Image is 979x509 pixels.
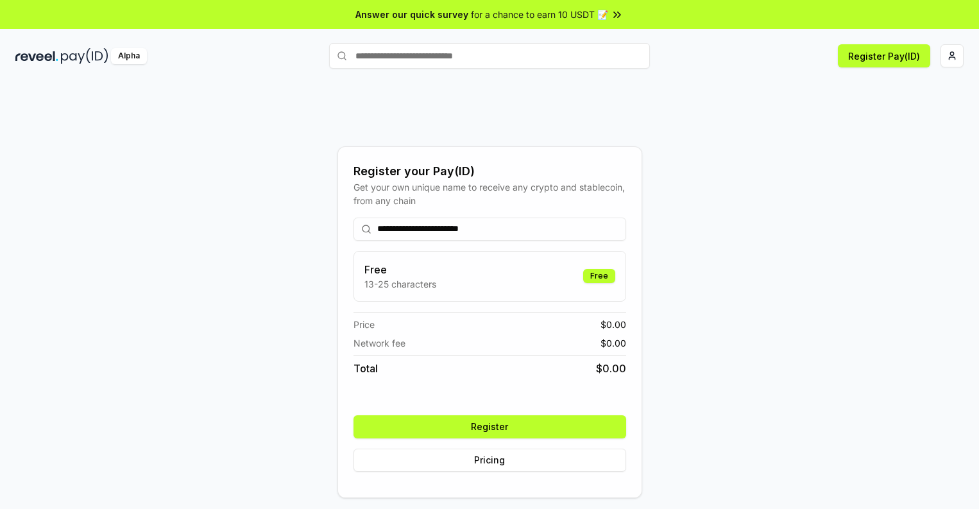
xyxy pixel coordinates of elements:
[364,277,436,291] p: 13-25 characters
[353,318,375,331] span: Price
[364,262,436,277] h3: Free
[353,361,378,376] span: Total
[355,8,468,21] span: Answer our quick survey
[111,48,147,64] div: Alpha
[583,269,615,283] div: Free
[353,336,405,350] span: Network fee
[471,8,608,21] span: for a chance to earn 10 USDT 📝
[600,336,626,350] span: $ 0.00
[61,48,108,64] img: pay_id
[838,44,930,67] button: Register Pay(ID)
[353,180,626,207] div: Get your own unique name to receive any crypto and stablecoin, from any chain
[596,361,626,376] span: $ 0.00
[600,318,626,331] span: $ 0.00
[15,48,58,64] img: reveel_dark
[353,162,626,180] div: Register your Pay(ID)
[353,449,626,472] button: Pricing
[353,415,626,438] button: Register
